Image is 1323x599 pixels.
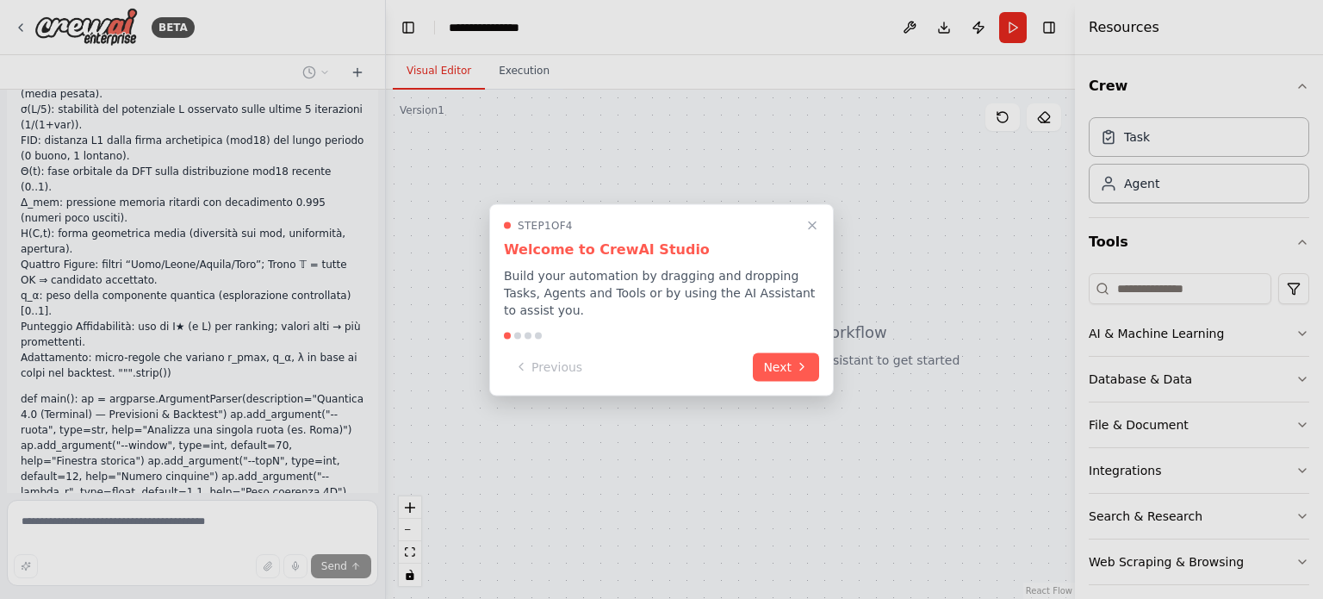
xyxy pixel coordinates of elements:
span: Step 1 of 4 [518,218,573,232]
button: Previous [504,353,593,381]
button: Close walkthrough [802,215,823,235]
h3: Welcome to CrewAI Studio [504,239,819,259]
button: Hide left sidebar [396,16,420,40]
p: Build your automation by dragging and dropping Tasks, Agents and Tools or by using the AI Assista... [504,266,819,318]
button: Next [753,353,819,381]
